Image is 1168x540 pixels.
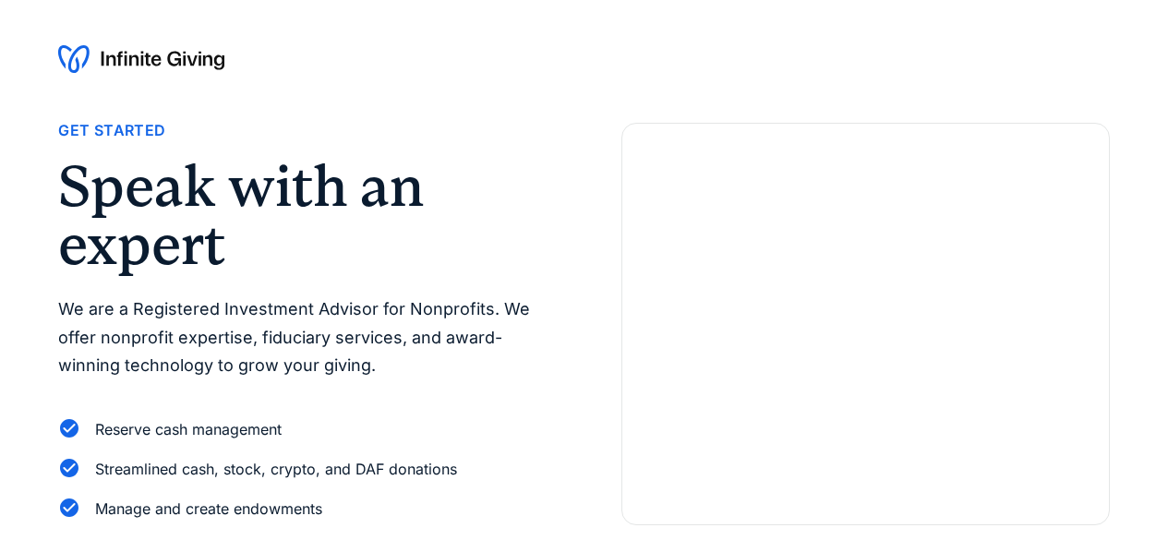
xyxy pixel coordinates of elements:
div: Get Started [58,118,165,143]
p: We are a Registered Investment Advisor for Nonprofits. We offer nonprofit expertise, fiduciary se... [58,295,547,380]
div: Reserve cash management [95,417,282,442]
div: Streamlined cash, stock, crypto, and DAF donations [95,457,457,482]
div: Manage and create endowments [95,497,322,522]
iframe: Form 0 [652,183,1079,495]
h2: Speak with an expert [58,158,547,273]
